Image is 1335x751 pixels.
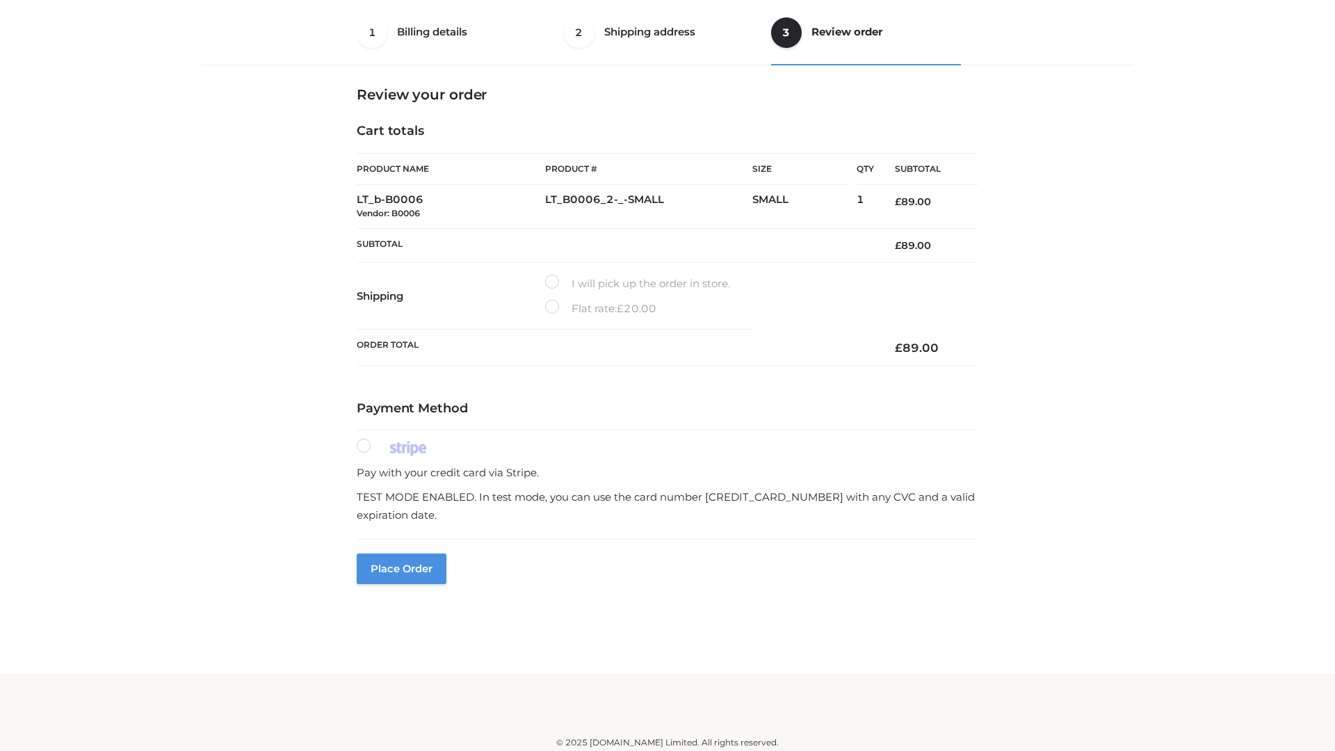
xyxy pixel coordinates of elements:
td: SMALL [752,185,857,229]
td: LT_b-B0006 [357,185,545,229]
td: LT_B0006_2-_-SMALL [545,185,752,229]
small: Vendor: B0006 [357,208,420,218]
bdi: 20.00 [617,302,656,315]
button: Place order [357,554,446,584]
bdi: 89.00 [895,195,931,208]
p: TEST MODE ENABLED. In test mode, you can use the card number [CREDIT_CARD_NUMBER] with any CVC an... [357,488,978,524]
th: Shipping [357,263,545,330]
h4: Payment Method [357,401,978,417]
span: £ [895,341,903,355]
th: Product Name [357,153,545,185]
label: I will pick up the order in store. [545,275,730,293]
th: Subtotal [357,228,874,262]
bdi: 89.00 [895,239,931,252]
p: Pay with your credit card via Stripe. [357,464,978,482]
td: 1 [857,185,874,229]
span: £ [895,195,901,208]
div: © 2025 [DOMAIN_NAME] Limited. All rights reserved. [207,736,1128,750]
h3: Review your order [357,86,978,103]
span: £ [617,302,624,315]
th: Size [752,154,850,185]
th: Qty [857,153,874,185]
bdi: 89.00 [895,341,939,355]
th: Order Total [357,330,874,366]
span: £ [895,239,901,252]
th: Product # [545,153,752,185]
th: Subtotal [874,154,978,185]
label: Flat rate: [545,300,656,318]
h4: Cart totals [357,124,978,139]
